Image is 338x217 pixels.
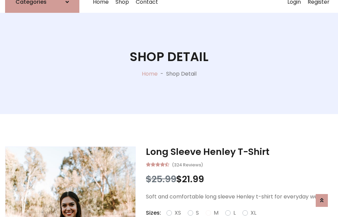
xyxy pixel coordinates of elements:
a: Home [142,70,158,78]
p: - [158,70,166,78]
h3: $ [146,174,333,185]
h1: Shop Detail [130,49,208,64]
p: Shop Detail [166,70,197,78]
span: $25.99 [146,173,176,185]
label: M [214,209,218,217]
small: (324 Reviews) [172,160,203,168]
p: Sizes: [146,209,161,217]
h3: Long Sleeve Henley T-Shirt [146,146,333,157]
label: XS [175,209,181,217]
label: S [196,209,199,217]
p: Soft and comfortable long sleeve Henley t-shirt for everyday wear. [146,193,333,201]
span: 21.99 [182,173,204,185]
label: XL [251,209,256,217]
label: L [233,209,236,217]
